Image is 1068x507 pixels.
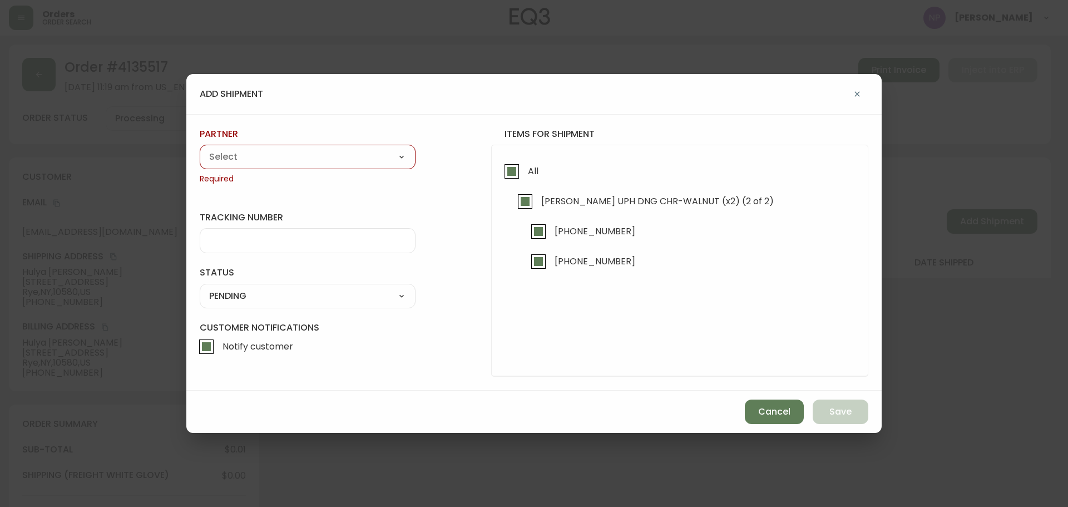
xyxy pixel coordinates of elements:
label: tracking number [200,211,416,224]
label: status [200,267,416,279]
span: [PERSON_NAME] UPH DNG CHR-WALNUT (x2) (2 of 2) [541,195,774,207]
label: Customer Notifications [200,322,416,360]
h4: add shipment [200,88,263,100]
span: Required [200,174,416,185]
button: Cancel [745,400,804,424]
h4: items for shipment [491,128,868,140]
span: [PHONE_NUMBER] [555,225,635,237]
span: All [528,165,538,177]
span: Notify customer [222,341,293,352]
span: [PHONE_NUMBER] [555,255,635,267]
label: partner [200,128,416,140]
span: Cancel [758,406,790,418]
